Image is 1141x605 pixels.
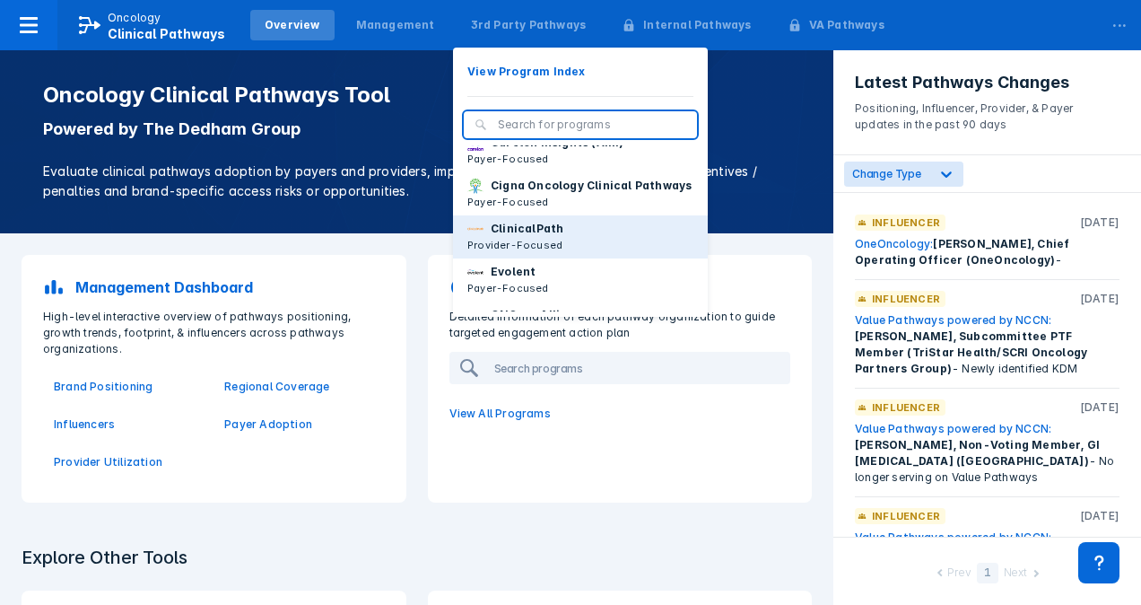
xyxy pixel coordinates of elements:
a: Management [342,10,449,40]
span: Change Type [852,167,921,180]
p: [DATE] [1080,508,1119,524]
a: Value Pathways powered by NCCN: [855,313,1051,327]
div: - [855,236,1119,268]
a: Payer Adoption [224,416,373,433]
a: OneOncology: [855,237,933,250]
div: - Newly identified KDM [855,312,1119,377]
button: Carelon Insights (AIM)Payer-Focused [453,129,708,172]
span: [PERSON_NAME], Chief Operating Officer (OneOncology) [855,237,1069,267]
a: View All Programs [439,395,802,433]
img: oncare-alliance.png [467,307,483,323]
div: 3rd Party Pathways [471,17,587,33]
button: ClinicalPathProvider-Focused [453,215,708,259]
button: EvolentPayer-Focused [453,259,708,302]
div: Prev [947,565,971,583]
div: Internal Pathways [643,17,751,33]
img: via-oncology.png [467,221,483,237]
span: [PERSON_NAME], Subcommittee PTF Member (TriStar Health/SCRI Oncology Partners Group) [855,329,1087,375]
div: Management [356,17,435,33]
p: Evaluate clinical pathways adoption by payers and providers, implementation sophistication, finan... [43,162,790,201]
a: 3rd Party Pathways Programs [439,266,802,309]
p: Evolent [491,264,536,280]
div: Overview [265,17,320,33]
input: Search for programs [498,117,686,133]
p: Influencer [872,291,940,307]
p: Management Dashboard [75,276,253,298]
div: ... [1102,3,1137,40]
h1: Oncology Clinical Pathways Tool [43,83,790,108]
button: ONCare Alliance [453,302,708,345]
h3: Explore Other Tools [11,535,198,580]
p: High-level interactive overview of pathways positioning, growth trends, footprint, & influencers ... [32,309,396,357]
p: ClinicalPath [491,221,563,237]
p: [DATE] [1080,399,1119,416]
p: Influencer [872,508,940,524]
span: [PERSON_NAME], Non-Voting Member, GI [MEDICAL_DATA] ([GEOGRAPHIC_DATA]) [855,438,1100,468]
div: 1 [977,563,998,583]
a: Regional Coverage [224,379,373,395]
span: Clinical Pathways [108,26,225,41]
p: Influencer [872,399,940,416]
button: View Program Index [453,58,708,85]
a: Provider Utilization [54,454,203,470]
p: Oncology [108,10,161,26]
div: Contact Support [1078,542,1119,583]
a: 3rd Party Pathways [457,10,601,40]
p: Powered by The Dedham Group [43,118,790,140]
a: Management Dashboard [32,266,396,309]
img: cigna-oncology-clinical-pathways.png [467,178,483,194]
button: Cigna Oncology Clinical PathwaysPayer-Focused [453,172,708,215]
p: Payer-Focused [467,280,549,296]
a: Value Pathways powered by NCCN: [855,422,1051,435]
a: Value Pathways powered by NCCN: [855,530,1051,544]
p: Payer-Focused [467,151,623,167]
p: Cigna Oncology Clinical Pathways [491,178,692,194]
p: Provider-Focused [467,237,563,253]
p: [DATE] [1080,215,1119,231]
p: Influencer [872,215,940,231]
div: Next [1004,565,1027,583]
p: Payer-Focused [467,194,692,210]
a: Influencers [54,416,203,433]
div: - No longer serving on Value Pathways [855,421,1119,486]
p: [DATE] [1080,291,1119,307]
p: Detailed information of each pathway organization to guide targeted engagement action plan [439,309,802,341]
h3: Latest Pathways Changes [855,72,1119,93]
p: Positioning, Influencer, Provider, & Payer updates in the past 90 days [855,93,1119,133]
div: VA Pathways [809,17,884,33]
a: Brand Positioning [54,379,203,395]
p: View Program Index [467,64,586,80]
a: Overview [250,10,335,40]
img: new-century-health.png [467,264,483,280]
input: Search programs [487,354,789,382]
p: ONCare Alliance [491,307,589,323]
